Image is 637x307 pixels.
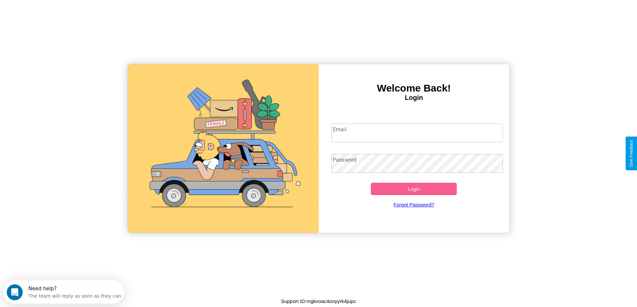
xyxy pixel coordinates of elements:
div: Open Intercom Messenger [3,3,124,21]
div: The team will reply as soon as they can [25,11,118,18]
iframe: Intercom live chat discovery launcher [3,280,124,304]
div: Need help? [25,6,118,11]
button: Login [371,183,457,195]
img: gif [128,64,319,233]
h3: Welcome Back! [319,83,510,94]
h4: Login [319,94,510,102]
iframe: Intercom live chat [7,284,23,300]
div: Give Feedback [629,140,634,167]
p: Support ID: mgkvoac4ooyyrk4jupc [281,297,356,306]
a: Forgot Password? [328,195,500,214]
